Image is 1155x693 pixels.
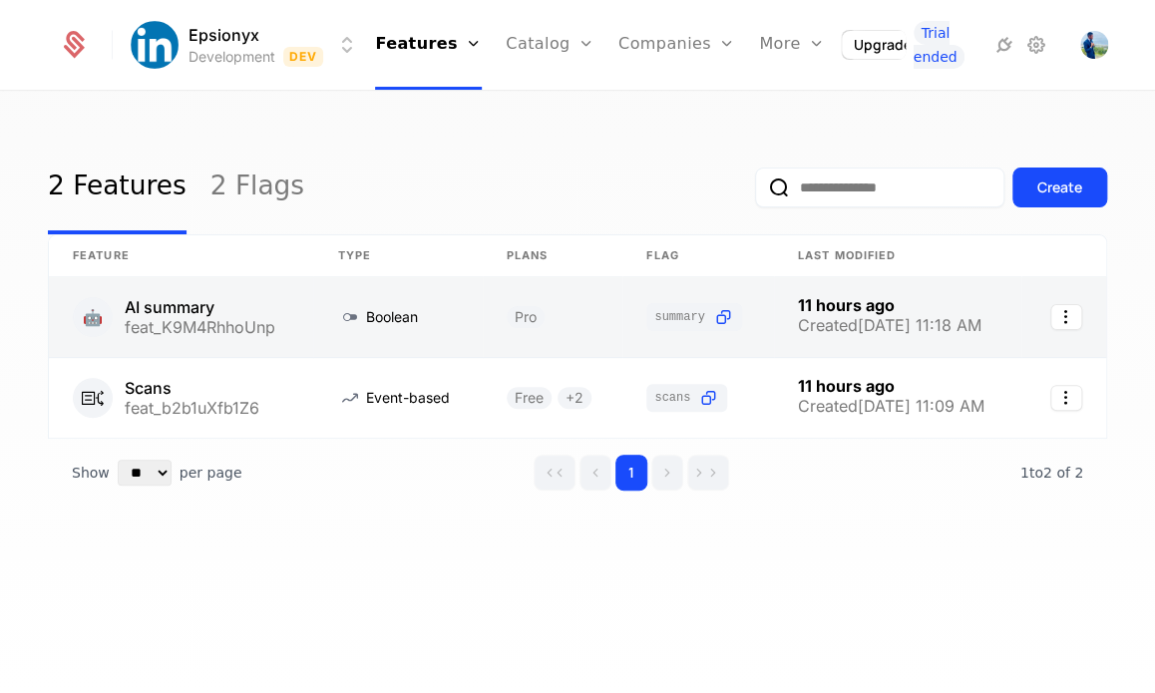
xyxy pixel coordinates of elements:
span: Trial ended [914,21,965,69]
img: TSHEGOFATSO MOGOTLANE [1080,31,1108,59]
button: Go to previous page [579,455,611,491]
th: Plans [483,235,623,277]
select: Select page size [118,460,172,486]
button: Open user button [1080,31,1108,59]
a: 2 Flags [210,141,304,234]
span: 1 to 2 of [1020,465,1074,481]
a: 2 Features [48,141,187,234]
button: Select environment [137,23,360,67]
a: Trial ended [914,21,984,69]
button: Create [1012,168,1107,207]
button: Select action [1050,385,1082,411]
span: 2 [1020,465,1083,481]
button: Go to last page [687,455,729,491]
span: Dev [283,47,324,67]
th: Flag [622,235,774,277]
th: Feature [49,235,313,277]
button: Upgrade [842,31,924,59]
button: Go to first page [534,455,576,491]
span: Epsionyx [189,23,259,47]
a: Integrations [992,33,1016,57]
button: Go to page 1 [615,455,647,491]
button: Go to next page [651,455,683,491]
button: Select action [1050,304,1082,330]
th: Type [313,235,482,277]
img: Epsionyx [131,21,179,69]
div: Create [1037,177,1082,197]
a: Settings [1024,33,1048,57]
th: Last Modified [774,235,1021,277]
span: per page [180,463,242,483]
div: Table pagination [48,439,1107,507]
span: Show [72,463,110,483]
div: Development [189,47,275,67]
div: Page navigation [534,455,729,491]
